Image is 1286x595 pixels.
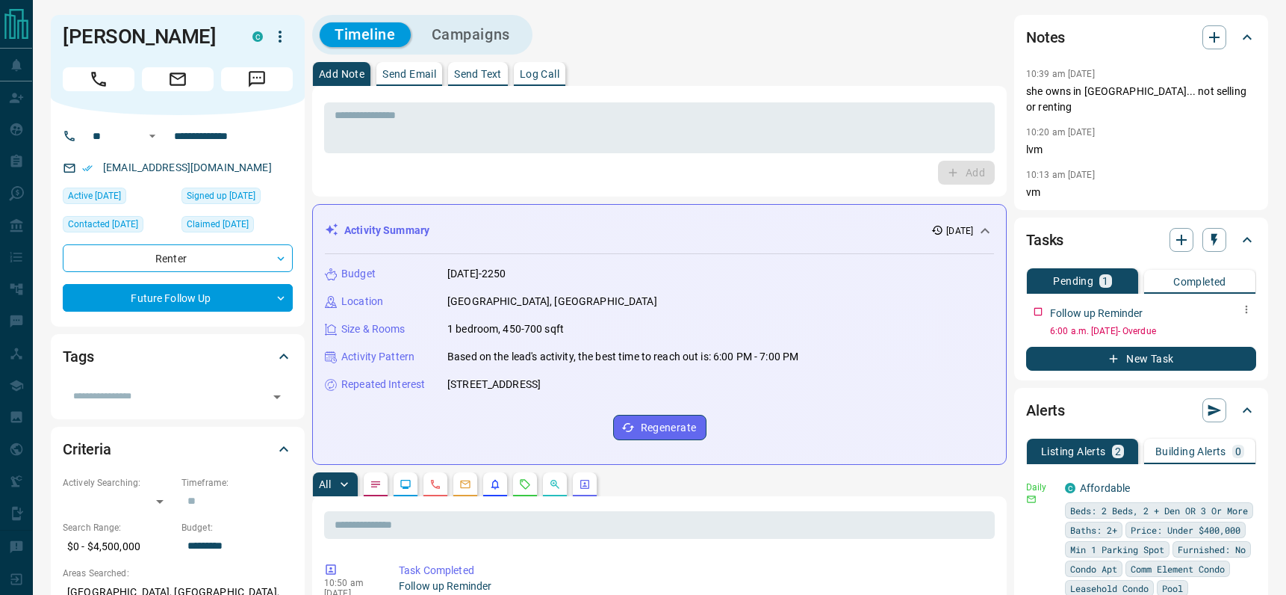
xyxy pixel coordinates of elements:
p: [DATE]-2250 [447,266,506,282]
svg: Listing Alerts [489,478,501,490]
h1: [PERSON_NAME] [63,25,230,49]
p: Send Text [454,69,502,79]
p: Areas Searched: [63,567,293,580]
div: Renter [63,244,293,272]
p: 10:13 am [DATE] [1026,170,1095,180]
p: vm [1026,185,1256,200]
span: Comm Element Condo [1131,561,1225,576]
button: Open [143,127,161,145]
svg: Notes [370,478,382,490]
p: she owns in [GEOGRAPHIC_DATA]... not selling or renting [1026,84,1256,115]
p: 10:39 am [DATE] [1026,69,1095,79]
div: Tue Jul 11 2023 [181,216,293,237]
div: Thu Sep 29 2016 [181,188,293,209]
svg: Email Verified [82,163,93,173]
p: All [319,479,331,490]
div: Criteria [63,431,293,467]
span: Call [63,67,134,91]
h2: Criteria [63,437,111,461]
p: [GEOGRAPHIC_DATA], [GEOGRAPHIC_DATA] [447,294,657,309]
button: New Task [1026,347,1256,371]
p: 10:20 am [DATE] [1026,127,1095,138]
p: Add Note [319,69,364,79]
p: Daily [1026,481,1056,494]
p: Task Completed [399,563,989,579]
div: Activity Summary[DATE] [325,217,994,244]
span: Message [221,67,293,91]
p: 10:50 am [324,578,376,588]
p: Activity Pattern [341,349,414,365]
p: $0 - $4,500,000 [63,534,174,559]
p: Pending [1053,276,1093,286]
h2: Tags [63,345,93,369]
p: Follow up Reminder [1050,306,1143,321]
h2: Notes [1026,25,1065,49]
p: [STREET_ADDRESS] [447,377,541,392]
h2: Alerts [1026,398,1065,422]
div: Notes [1026,19,1256,55]
svg: Requests [519,478,531,490]
svg: Agent Actions [579,478,591,490]
a: [EMAIL_ADDRESS][DOMAIN_NAME] [103,161,272,173]
p: 2 [1115,446,1121,457]
svg: Opportunities [549,478,561,490]
p: Log Call [520,69,559,79]
span: Min 1 Parking Spot [1070,542,1164,557]
p: Actively Searching: [63,476,174,490]
div: condos.ca [252,31,263,42]
p: 1 bedroom, 450-700 sqft [447,321,564,337]
span: Baths: 2+ [1070,522,1117,537]
div: Tags [63,339,293,374]
button: Timeline [320,22,411,47]
div: Tasks [1026,222,1256,258]
span: Email [142,67,214,91]
p: 1 [1102,276,1108,286]
p: lvm [1026,142,1256,158]
p: Size & Rooms [341,321,406,337]
div: Alerts [1026,392,1256,428]
div: condos.ca [1065,483,1075,493]
span: Claimed [DATE] [187,217,249,232]
p: Timeframe: [181,476,293,490]
p: Building Alerts [1155,446,1226,457]
p: 6:00 a.m. [DATE] - Overdue [1050,324,1256,338]
svg: Emails [459,478,471,490]
p: Completed [1173,277,1226,287]
span: Active [DATE] [68,188,121,203]
button: Campaigns [417,22,525,47]
p: Budget: [181,521,293,534]
svg: Calls [429,478,441,490]
p: Based on the lead's activity, the best time to reach out is: 6:00 PM - 7:00 PM [447,349,798,365]
p: Search Range: [63,521,174,534]
p: Send Email [382,69,436,79]
button: Regenerate [613,415,706,440]
p: Budget [341,266,376,282]
svg: Lead Browsing Activity [400,478,411,490]
p: Activity Summary [344,223,429,238]
span: Signed up [DATE] [187,188,255,203]
p: Location [341,294,383,309]
a: Affordable [1080,482,1130,494]
div: Mon Aug 11 2025 [63,216,174,237]
p: Listing Alerts [1041,446,1106,457]
span: Condo Apt [1070,561,1117,576]
p: 0 [1235,446,1241,457]
h2: Tasks [1026,228,1063,252]
span: Price: Under $400,000 [1131,522,1240,537]
span: Furnished: No [1178,542,1246,557]
p: Repeated Interest [341,377,425,392]
button: Open [267,386,288,407]
div: Thu Aug 07 2025 [63,188,174,209]
div: Future Follow Up [63,284,293,312]
span: Beds: 2 Beds, 2 + Den OR 3 Or More [1070,503,1248,518]
svg: Email [1026,494,1037,505]
p: Follow up Reminder [399,579,989,594]
span: Contacted [DATE] [68,217,138,232]
p: [DATE] [946,224,973,238]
